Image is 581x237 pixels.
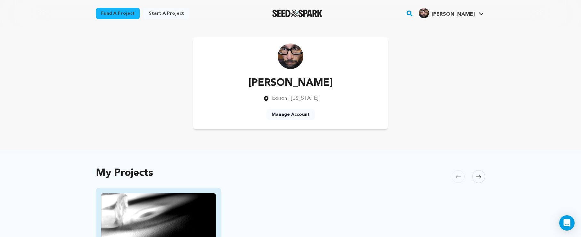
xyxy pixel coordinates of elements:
[559,215,575,231] div: Open Intercom Messenger
[249,75,333,91] p: [PERSON_NAME]
[432,12,475,17] span: [PERSON_NAME]
[267,109,315,120] a: Manage Account
[96,8,140,19] a: Fund a project
[419,8,475,18] div: Robert K.'s Profile
[96,169,153,178] h2: My Projects
[418,7,485,18] a: Robert K.'s Profile
[278,43,303,69] img: https://seedandspark-static.s3.us-east-2.amazonaws.com/images/User/000/122/525/medium/0a23383cb42...
[272,10,322,17] img: Seed&Spark Logo Dark Mode
[288,96,318,101] span: , [US_STATE]
[144,8,189,19] a: Start a project
[272,10,322,17] a: Seed&Spark Homepage
[272,96,287,101] span: Edison
[419,8,429,18] img: 0a23383cb42832b7.jpg
[418,7,485,20] span: Robert K.'s Profile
